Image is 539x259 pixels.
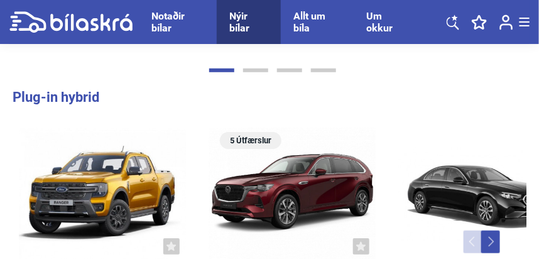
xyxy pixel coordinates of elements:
button: Page 3 [277,69,302,72]
button: Page 4 [311,69,336,72]
a: Allt um bíla [293,10,342,34]
button: Page 1 [209,69,234,72]
a: Notaðir bílar [151,10,204,34]
img: user-login.svg [499,14,513,30]
button: Page 2 [243,69,268,72]
span: 5 Útfærslur [226,132,275,149]
button: Previous [464,231,482,253]
button: Next [481,231,500,253]
a: Um okkur [367,10,409,34]
b: Plug-in hybrid [13,89,99,105]
a: Nýir bílar [229,10,268,34]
